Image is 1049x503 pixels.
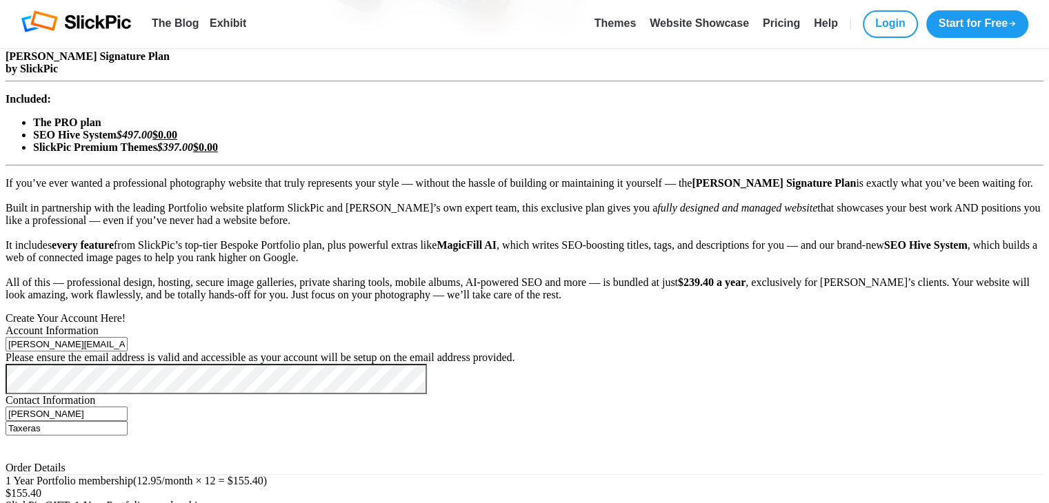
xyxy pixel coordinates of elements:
i: fully designed and managed website [657,202,817,214]
div: Order Details [6,462,1043,474]
b: every feature [52,239,114,251]
div: Contact Information [6,394,1043,407]
b: The PRO plan [33,116,101,128]
i: $497.00 [117,129,152,141]
input: First name [6,407,128,421]
div: $155.40 [6,487,1043,500]
p: If you’ve ever wanted a professional photography website that truly represents your style — witho... [6,177,1043,301]
b: [PERSON_NAME] Signature Plan [692,177,856,189]
div: Please ensure the email address is valid and accessible as your account will be setup on the emai... [6,351,1043,364]
input: E-mail address [6,337,128,351]
b: $239.40 a year [678,276,746,288]
span: (12.95/month × 12 = $155.40) [133,475,267,486]
input: Last name [6,421,128,435]
b: Included: [6,93,51,105]
b: [PERSON_NAME] Signature Plan [6,50,170,62]
b: MagicFill AI [437,239,497,251]
b: SEO Hive System [33,129,117,141]
u: $0.00 [193,141,218,153]
i: $397.00 [157,141,193,153]
u: $0.00 [152,129,177,141]
div: Create Your Account Here! [6,312,1043,325]
b: SlickPic Premium Themes [33,141,157,153]
div: 1 Year Portfolio membership [6,475,1043,487]
b: SEO Hive System [884,239,968,251]
span: Account Information [6,325,99,336]
b: by SlickPic [6,63,58,74]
